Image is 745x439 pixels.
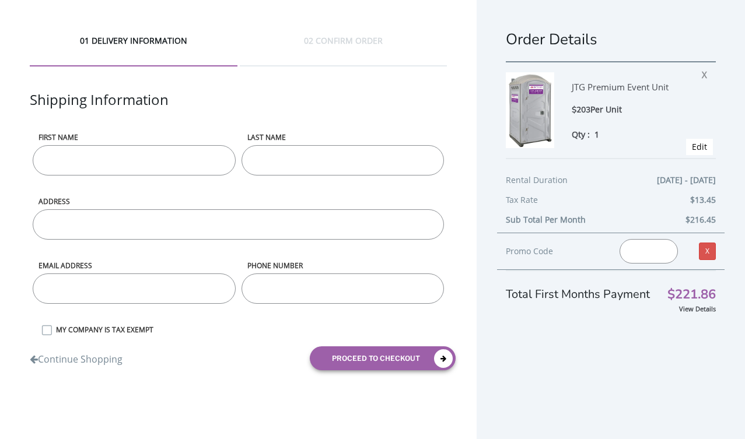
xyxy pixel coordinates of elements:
[690,193,716,207] span: $13.45
[667,289,716,301] span: $221.86
[506,173,716,193] div: Rental Duration
[572,128,684,141] div: Qty :
[699,243,716,260] a: X
[310,346,456,370] button: proceed to checkout
[692,141,707,152] a: Edit
[242,132,445,142] label: LAST NAME
[242,261,445,271] label: phone number
[657,173,716,187] span: [DATE] - [DATE]
[679,304,716,313] a: View Details
[685,214,716,225] b: $216.45
[594,129,599,140] span: 1
[30,35,237,66] div: 01 DELIVERY INFORMATION
[506,270,716,303] div: Total First Months Payment
[30,90,447,132] div: Shipping Information
[33,261,236,271] label: Email address
[698,392,745,439] button: Live Chat
[33,132,236,142] label: First name
[506,193,716,213] div: Tax Rate
[50,325,447,335] label: MY COMPANY IS TAX EXEMPT
[30,347,123,366] a: Continue Shopping
[240,35,447,66] div: 02 CONFIRM ORDER
[572,72,684,103] div: JTG Premium Event Unit
[572,103,684,117] div: $203
[702,65,713,80] span: X
[506,244,602,258] div: Promo Code
[590,104,622,115] span: Per Unit
[506,29,716,50] h1: Order Details
[506,214,586,225] b: Sub Total Per Month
